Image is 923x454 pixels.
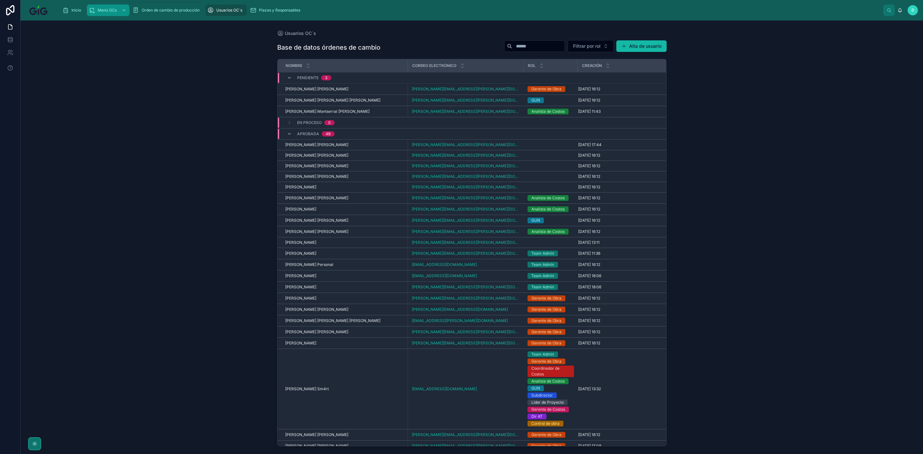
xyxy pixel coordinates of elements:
span: [DATE] 17:08 [578,443,601,449]
span: Aprobada [297,131,319,136]
span: [PERSON_NAME] [PERSON_NAME] [285,229,348,234]
a: [PERSON_NAME][EMAIL_ADDRESS][PERSON_NAME][DOMAIN_NAME] [412,109,520,114]
a: [PERSON_NAME] [285,273,404,278]
a: [EMAIL_ADDRESS][DOMAIN_NAME] [412,262,520,267]
a: Gerente de Obra [528,295,574,301]
div: Gerente de Obra [531,443,561,449]
a: [PERSON_NAME][EMAIL_ADDRESS][PERSON_NAME][DOMAIN_NAME] [412,229,520,234]
button: Alta de usuario [616,40,667,52]
a: Team Admin [528,262,574,268]
a: [DATE] 16:12 [578,87,658,92]
div: 3 [325,75,328,80]
span: [DATE] 18:06 [578,273,601,278]
a: [PERSON_NAME][EMAIL_ADDRESS][PERSON_NAME][DOMAIN_NAME] [412,185,520,190]
a: Team AdminGerente de ObraCoordinador de CostosAnalista de CostosGUNSubdirectorLider de ProyectoGe... [528,351,574,426]
a: [DATE] 18:06 [578,273,658,278]
a: [PERSON_NAME][EMAIL_ADDRESS][PERSON_NAME][DOMAIN_NAME] [412,153,520,158]
a: [DATE] 11:36 [578,251,658,256]
div: Control de obra [531,421,560,426]
span: [PERSON_NAME] [285,207,316,212]
div: Team Admin [531,251,554,256]
a: [PERSON_NAME] [PERSON_NAME] [285,443,404,449]
a: [PERSON_NAME][EMAIL_ADDRESS][PERSON_NAME][DOMAIN_NAME] [412,174,520,179]
a: [DATE] 18:06 [578,285,658,290]
span: Rol [528,63,536,68]
a: [PERSON_NAME] [PERSON_NAME] [285,218,404,223]
span: [DATE] 16:12 [578,195,600,201]
a: [PERSON_NAME][EMAIL_ADDRESS][PERSON_NAME][DOMAIN_NAME] [412,296,520,301]
a: [PERSON_NAME][EMAIL_ADDRESS][PERSON_NAME][DOMAIN_NAME] [412,432,520,437]
span: [DATE] 16:12 [578,296,600,301]
div: scrollable content [57,3,883,17]
a: [DATE] 16:12 [578,218,658,223]
span: [DATE] 16:12 [578,307,600,312]
a: [DATE] 13:11 [578,240,658,245]
span: [PERSON_NAME] [285,240,316,245]
a: Team Admin [528,273,574,279]
span: Menú OCs [98,8,117,13]
span: [PERSON_NAME] [285,341,316,346]
a: [PERSON_NAME][EMAIL_ADDRESS][PERSON_NAME][DOMAIN_NAME] [412,240,520,245]
span: Inicio [71,8,81,13]
a: [DATE] 17:44 [578,142,658,147]
a: Usuarios OC´s [205,4,247,16]
a: Team Admin [528,284,574,290]
a: [PERSON_NAME][EMAIL_ADDRESS][PERSON_NAME][DOMAIN_NAME] [412,207,520,212]
span: [PERSON_NAME] [PERSON_NAME] [285,443,348,449]
a: [PERSON_NAME] [285,341,404,346]
div: Team Admin [531,351,554,357]
span: Nombre [286,63,302,68]
a: [PERSON_NAME][EMAIL_ADDRESS][PERSON_NAME][DOMAIN_NAME] [412,341,520,346]
div: Gerente de Obra [531,307,561,312]
a: [DATE] 13:32 [578,386,658,392]
span: Pendiente [297,75,319,80]
div: Team Admin [531,273,554,279]
span: [DATE] 16:12 [578,207,600,212]
span: [DATE] 16:12 [578,432,600,437]
a: [DATE] 16:12 [578,329,658,334]
a: [DATE] 16:12 [578,195,658,201]
div: Gerente de Obra [531,359,561,364]
a: [PERSON_NAME][EMAIL_ADDRESS][DOMAIN_NAME] [412,307,520,312]
a: [PERSON_NAME][EMAIL_ADDRESS][PERSON_NAME][DOMAIN_NAME] [412,285,520,290]
div: Lider de Proyecto [531,400,564,405]
span: Correo electrónico [412,63,456,68]
a: [PERSON_NAME][EMAIL_ADDRESS][PERSON_NAME][DOMAIN_NAME] [412,142,520,147]
a: [EMAIL_ADDRESS][PERSON_NAME][DOMAIN_NAME] [412,318,520,323]
a: [PERSON_NAME] [285,185,404,190]
span: [DATE] 18:06 [578,285,601,290]
div: GUN [531,97,540,103]
a: [DATE] 16:12 [578,341,658,346]
span: En proceso [297,120,322,125]
div: 48 [326,131,331,136]
span: [DATE] 16:12 [578,174,600,179]
span: [PERSON_NAME] Montserrat [PERSON_NAME] [285,109,370,114]
a: [PERSON_NAME] [285,296,404,301]
span: [PERSON_NAME] [PERSON_NAME] [285,218,348,223]
span: [PERSON_NAME] Sm4rt [285,386,329,392]
a: [EMAIL_ADDRESS][DOMAIN_NAME] [412,273,477,278]
div: Analista de Costos [531,206,565,212]
button: Select Button [568,40,614,52]
img: App logo [26,5,52,15]
span: [DATE] 16:12 [578,329,600,334]
div: Gerente de Obra [531,340,561,346]
a: [EMAIL_ADDRESS][DOMAIN_NAME] [412,262,477,267]
a: Gerente de Obra [528,340,574,346]
a: [PERSON_NAME] Personal [285,262,404,267]
span: [PERSON_NAME] [PERSON_NAME] [285,307,348,312]
a: [PERSON_NAME] [285,285,404,290]
a: [PERSON_NAME][EMAIL_ADDRESS][PERSON_NAME][DOMAIN_NAME] [412,218,520,223]
a: [DATE] 16:12 [578,163,658,169]
a: [DATE] 16:12 [578,307,658,312]
a: [PERSON_NAME][EMAIL_ADDRESS][PERSON_NAME][DOMAIN_NAME] [412,329,520,334]
span: [DATE] 13:32 [578,386,601,392]
a: [DATE] 16:12 [578,262,658,267]
span: [DATE] 16:12 [578,318,600,323]
a: [PERSON_NAME][EMAIL_ADDRESS][PERSON_NAME][DOMAIN_NAME] [412,163,520,169]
